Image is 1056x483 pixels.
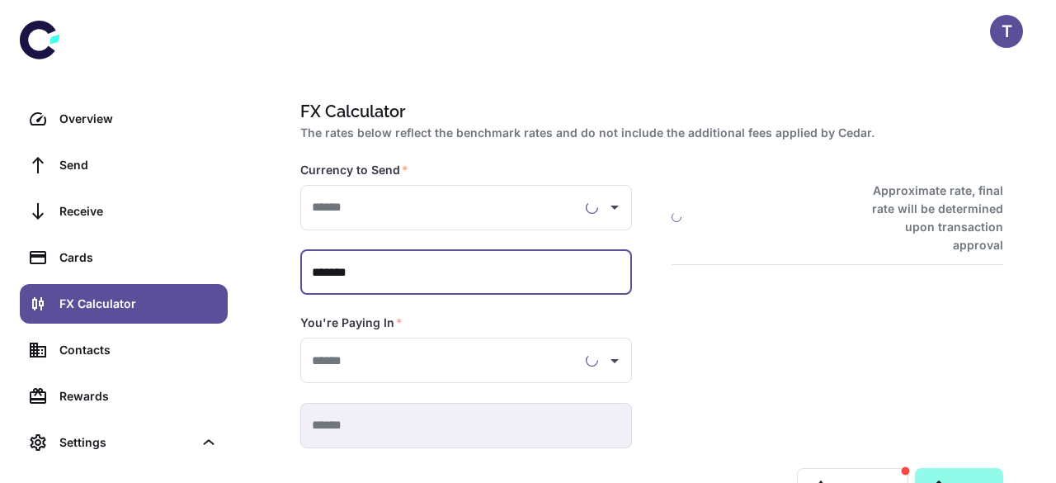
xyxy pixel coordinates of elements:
[59,433,193,452] div: Settings
[20,330,228,370] a: Contacts
[59,156,218,174] div: Send
[300,315,403,331] label: You're Paying In
[59,110,218,128] div: Overview
[59,202,218,220] div: Receive
[59,387,218,405] div: Rewards
[854,182,1003,254] h6: Approximate rate, final rate will be determined upon transaction approval
[20,376,228,416] a: Rewards
[59,341,218,359] div: Contacts
[603,349,626,372] button: Open
[603,196,626,219] button: Open
[20,423,228,462] div: Settings
[20,192,228,231] a: Receive
[20,145,228,185] a: Send
[20,284,228,324] a: FX Calculator
[59,295,218,313] div: FX Calculator
[300,162,408,178] label: Currency to Send
[20,238,228,277] a: Cards
[20,99,228,139] a: Overview
[59,249,218,267] div: Cards
[990,15,1023,48] button: T
[300,99,997,124] h1: FX Calculator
